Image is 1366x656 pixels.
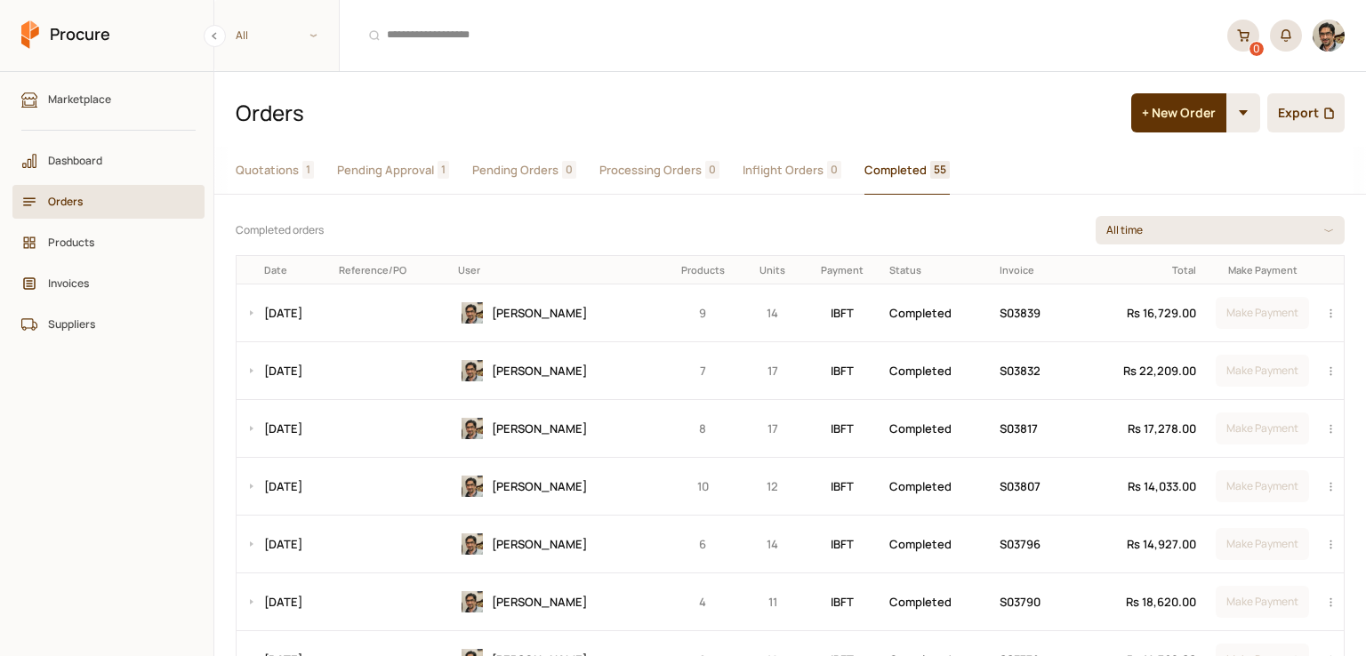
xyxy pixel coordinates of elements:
[458,299,655,327] div: Fawad Qureshi
[458,588,655,616] div: Fawad Qureshi
[12,308,205,341] a: Suppliers
[21,20,110,51] a: Procure
[808,477,877,496] p: IBFT on Delivery
[808,304,877,323] p: IBFT on Delivery
[751,535,795,554] p: 14
[1075,516,1201,573] td: Rs 14,927.00
[458,530,655,558] div: Fawad Qureshi
[993,458,1075,516] td: S03807
[705,161,719,179] span: 0
[458,472,655,500] div: Fawad Qureshi
[1227,20,1259,52] a: 0
[599,161,702,180] span: Processing Orders
[264,594,302,610] a: [DATE]
[1216,297,1309,329] button: Make Payment
[1216,528,1309,560] button: Make Payment
[667,593,737,612] p: 4
[492,305,587,321] span: [PERSON_NAME]
[993,255,1075,284] th: Invoice
[808,362,877,380] p: IBFT on Delivery
[350,13,1217,58] input: Products and Orders
[264,363,302,379] a: [DATE]
[1249,42,1264,56] div: 0
[236,27,248,44] span: All
[302,161,314,179] span: 1
[808,420,877,438] p: IBFT on Delivery
[1216,586,1309,618] button: Make Payment
[801,255,883,284] th: Payment
[492,536,587,552] span: [PERSON_NAME]
[1075,284,1201,342] td: Rs 16,729.00
[236,98,1117,128] h1: Orders
[661,255,743,284] th: Products
[492,420,587,436] span: [PERSON_NAME]
[744,255,801,284] th: Units
[50,23,110,45] span: Procure
[1216,412,1309,444] button: Make Payment
[993,573,1075,631] td: S03790
[48,316,181,332] span: Suppliers
[808,535,877,554] p: IBFT on Delivery
[12,226,205,260] a: Products
[667,535,737,554] p: 6
[264,478,302,494] a: [DATE]
[1202,255,1323,284] th: Make Payment
[667,304,737,323] p: 9
[667,420,737,438] p: 8
[993,516,1075,573] td: S03796
[258,255,333,284] th: Date
[438,161,449,179] span: 1
[883,516,994,573] td: Completed
[993,400,1075,458] td: S03817
[333,255,451,284] th: Reference/PO
[492,594,587,610] span: [PERSON_NAME]
[667,362,737,380] p: 7
[883,573,994,631] td: Completed
[1216,470,1309,502] button: Make Payment
[48,91,181,108] span: Marketplace
[458,414,655,443] div: Fawad Qureshi
[12,83,205,116] a: Marketplace
[1075,400,1201,458] td: Rs 17,278.00
[264,305,302,321] a: [DATE]
[1075,573,1201,631] td: Rs 18,620.00
[492,363,587,379] span: [PERSON_NAME]
[48,193,181,210] span: Orders
[751,477,795,496] p: 12
[264,420,302,436] a: [DATE]
[751,420,795,438] p: 17
[12,144,205,178] a: Dashboard
[12,267,205,300] a: Invoices
[667,477,737,496] p: 10
[236,161,299,180] span: Quotations
[883,255,994,284] th: Status
[48,234,181,251] span: Products
[1075,458,1201,516] td: Rs 14,033.00
[883,342,994,400] td: Completed
[1075,255,1201,284] th: Total
[827,161,841,179] span: 0
[1267,93,1345,132] button: Export
[751,362,795,380] p: 17
[751,304,795,323] p: 14
[492,478,587,494] span: [PERSON_NAME]
[743,161,824,180] span: Inflight Orders
[458,356,655,385] div: Fawad Qureshi
[562,161,576,179] span: 0
[864,161,927,180] span: Completed
[930,161,950,179] span: 55
[1131,93,1226,132] button: + New Order
[883,284,994,342] td: Completed
[1075,342,1201,400] td: Rs 22,209.00
[48,275,181,292] span: Invoices
[452,255,662,284] th: User
[1106,221,1146,238] p: All time
[751,593,795,612] p: 11
[264,536,302,552] a: [DATE]
[236,221,1076,238] p: Completed orders
[883,400,994,458] td: Completed
[993,284,1075,342] td: S03839
[472,161,558,180] span: Pending Orders
[1096,216,1345,244] button: All time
